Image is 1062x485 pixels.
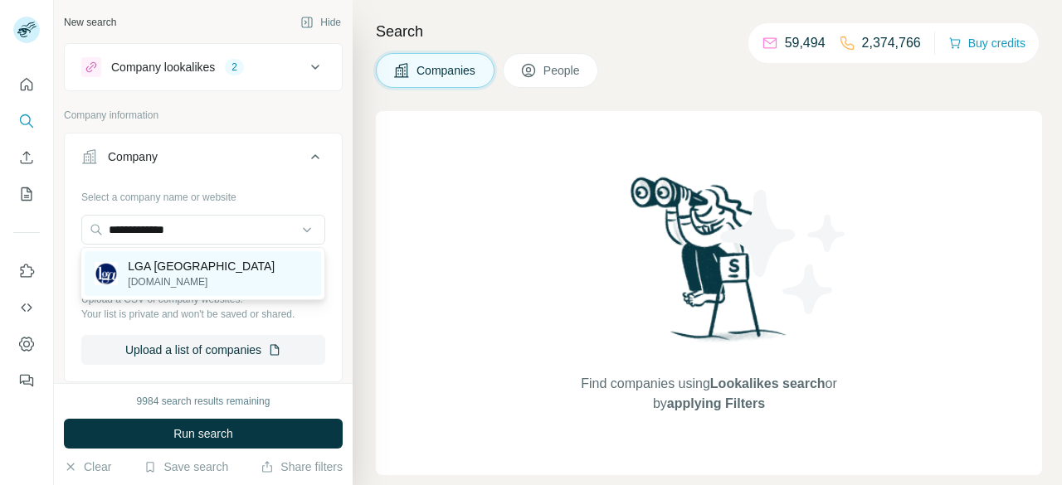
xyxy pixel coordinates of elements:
[65,47,342,87] button: Company lookalikes2
[81,307,325,322] p: Your list is private and won't be saved or shared.
[709,177,859,327] img: Surfe Illustration - Stars
[948,32,1025,55] button: Buy credits
[144,458,228,475] button: Save search
[64,108,343,123] p: Company information
[64,15,116,30] div: New search
[576,374,841,414] span: Find companies using or by
[289,10,353,35] button: Hide
[261,458,343,475] button: Share filters
[13,70,40,99] button: Quick start
[64,419,343,449] button: Run search
[862,33,921,53] p: 2,374,766
[543,62,582,79] span: People
[13,293,40,323] button: Use Surfe API
[13,179,40,209] button: My lists
[376,20,1042,43] h4: Search
[13,143,40,172] button: Enrich CSV
[137,394,270,409] div: 9984 search results remaining
[225,60,244,75] div: 2
[128,258,275,274] p: LGA [GEOGRAPHIC_DATA]
[417,62,477,79] span: Companies
[111,59,215,75] div: Company lookalikes
[95,262,118,285] img: LGA South Australia
[128,274,275,289] p: [DOMAIN_NAME]
[64,458,111,475] button: Clear
[13,329,40,359] button: Dashboard
[173,425,233,442] span: Run search
[13,106,40,136] button: Search
[710,376,826,390] span: Lookalikes search
[13,256,40,286] button: Use Surfe on LinkedIn
[623,172,796,357] img: Surfe Illustration - Woman searching with binoculars
[785,33,826,53] p: 59,494
[13,366,40,395] button: Feedback
[667,396,765,410] span: applying Filters
[65,137,342,183] button: Company
[81,183,325,205] div: Select a company name or website
[108,148,158,165] div: Company
[81,335,325,365] button: Upload a list of companies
